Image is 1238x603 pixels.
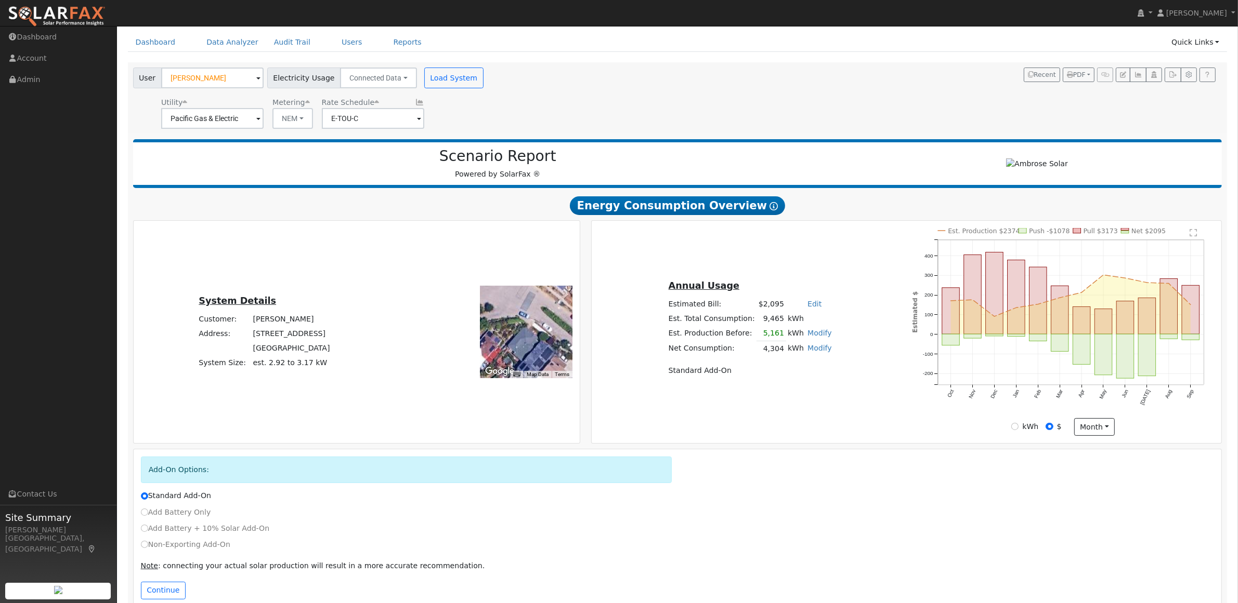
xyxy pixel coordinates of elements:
button: Export Interval Data [1165,68,1181,82]
div: [PERSON_NAME] [5,525,111,535]
u: Note [141,561,158,570]
input: Select a Utility [161,108,264,129]
input: Add Battery + 10% Solar Add-On [141,525,148,532]
button: PDF [1063,68,1094,82]
text: [DATE] [1139,388,1151,406]
button: Continue [141,582,186,599]
a: Help Link [1200,68,1216,82]
rect: onclick="" [1182,334,1200,340]
text: Est. Production $2374 [948,227,1020,235]
rect: onclick="" [1117,301,1135,334]
label: Add Battery Only [141,507,211,518]
rect: onclick="" [1139,298,1156,334]
button: month [1074,418,1115,436]
input: kWh [1011,423,1019,430]
circle: onclick="" [971,298,975,302]
label: Add Battery + 10% Solar Add-On [141,523,270,534]
text: 100 [924,312,933,317]
text: -200 [923,371,933,377]
rect: onclick="" [942,334,960,345]
rect: onclick="" [1161,334,1178,339]
button: Recent [1024,68,1060,82]
label: $ [1057,421,1062,432]
text: Jan [1012,388,1021,398]
img: Google [483,365,517,378]
circle: onclick="" [1167,282,1171,286]
td: Customer: [197,312,251,326]
text: Apr [1077,388,1086,398]
circle: onclick="" [1036,302,1040,306]
circle: onclick="" [993,314,997,318]
span: PDF [1067,71,1086,78]
text: Jun [1121,388,1130,398]
img: SolarFax [8,6,106,28]
span: est. 2.92 to 3.17 kW [253,358,328,367]
td: 4,304 [757,341,786,356]
u: Annual Usage [669,280,739,291]
rect: onclick="" [986,334,1004,336]
div: Utility [161,97,264,108]
td: 9,465 [757,312,786,326]
button: Connected Data [340,68,417,88]
circle: onclick="" [1124,276,1128,280]
text: Push -$1078 [1030,227,1070,235]
text: 400 [924,253,933,259]
span: [PERSON_NAME] [1166,9,1227,17]
div: Metering [272,97,313,108]
input: Non-Exporting Add-On [141,541,148,548]
img: retrieve [54,586,62,594]
td: Estimated Bill: [667,297,757,312]
td: System Size: [197,356,251,370]
circle: onclick="" [1014,305,1019,310]
text: Estimated $ [911,291,919,333]
input: Select a User [161,68,264,88]
u: System Details [199,296,276,306]
text: Dec [989,388,998,399]
td: kWh [786,341,806,356]
text: Feb [1034,388,1042,399]
span: User [133,68,162,88]
text:  [1190,229,1197,237]
rect: onclick="" [942,288,960,334]
td: Est. Total Consumption: [667,312,757,326]
td: [GEOGRAPHIC_DATA] [251,341,332,356]
a: Edit [807,300,822,308]
i: Show Help [770,202,778,210]
span: Energy Consumption Overview [570,196,785,215]
span: Electricity Usage [267,68,341,88]
a: Audit Trail [266,33,318,52]
button: Settings [1181,68,1197,82]
a: Modify [807,344,832,352]
rect: onclick="" [1051,286,1069,334]
circle: onclick="" [1145,280,1150,285]
rect: onclick="" [1139,334,1156,376]
button: Login As [1146,68,1162,82]
button: NEM [272,108,313,129]
button: Map Data [527,371,549,378]
div: Add-On Options: [141,457,672,483]
label: Standard Add-On [141,490,211,501]
td: Est. Production Before: [667,326,757,341]
a: Data Analyzer [199,33,266,52]
label: Non-Exporting Add-On [141,539,230,550]
circle: onclick="" [1189,303,1193,307]
a: Terms (opens in new tab) [555,371,569,377]
circle: onclick="" [1058,296,1062,300]
text: May [1099,388,1108,400]
td: 5,161 [757,326,786,341]
rect: onclick="" [964,255,982,334]
td: Standard Add-On [667,363,833,378]
text: 200 [924,292,933,298]
text: Net $2095 [1131,227,1166,235]
input: Select a Rate Schedule [322,108,424,129]
rect: onclick="" [1030,267,1047,334]
rect: onclick="" [1095,334,1113,375]
rect: onclick="" [1073,334,1091,364]
td: kWh [786,312,834,326]
text: Mar [1055,388,1064,399]
circle: onclick="" [1102,273,1106,277]
span: Alias: HETOUCN [322,98,379,106]
rect: onclick="" [1161,278,1178,334]
input: $ [1046,423,1053,430]
div: Powered by SolarFax ® [138,148,857,180]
